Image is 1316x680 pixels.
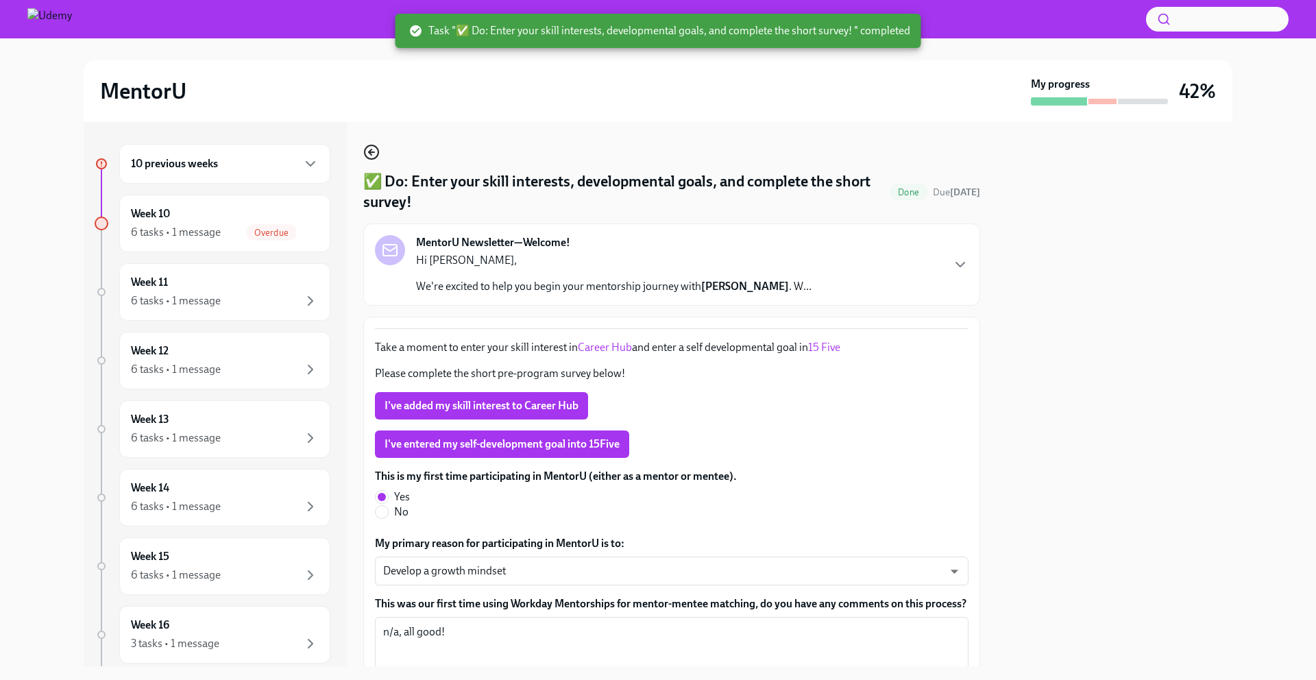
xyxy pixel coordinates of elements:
[890,187,927,197] span: Done
[95,469,330,526] a: Week 146 tasks • 1 message
[578,341,632,354] a: Career Hub
[131,293,221,308] div: 6 tasks • 1 message
[119,144,330,184] div: 10 previous weeks
[246,228,297,238] span: Overdue
[131,156,218,171] h6: 10 previous weeks
[375,557,968,585] div: Develop a growth mindset
[100,77,186,105] h2: MentorU
[131,549,169,564] h6: Week 15
[375,469,737,484] label: This is my first time participating in MentorU (either as a mentor or mentee).
[375,430,629,458] button: I've entered my self-development goal into 15Five
[131,275,168,290] h6: Week 11
[375,596,968,611] label: This was our first time using Workday Mentorships for mentor-mentee matching, do you have any com...
[95,537,330,595] a: Week 156 tasks • 1 message
[933,186,980,198] span: Due
[131,636,219,651] div: 3 tasks • 1 message
[131,362,221,377] div: 6 tasks • 1 message
[375,536,968,551] label: My primary reason for participating in MentorU is to:
[375,392,588,420] button: I've added my skill interest to Career Hub
[131,412,169,427] h6: Week 13
[394,489,410,505] span: Yes
[701,280,789,293] strong: [PERSON_NAME]
[385,399,578,413] span: I've added my skill interest to Career Hub
[1031,77,1090,92] strong: My progress
[95,263,330,321] a: Week 116 tasks • 1 message
[131,481,169,496] h6: Week 14
[409,23,910,38] span: Task "✅ Do: Enter your skill interests, developmental goals, and complete the short survey! " com...
[1179,79,1216,104] h3: 42%
[131,343,169,359] h6: Week 12
[131,499,221,514] div: 6 tasks • 1 message
[375,340,968,355] p: Take a moment to enter your skill interest in and enter a self developmental goal in
[394,505,409,520] span: No
[131,430,221,446] div: 6 tasks • 1 message
[416,253,812,268] p: Hi [PERSON_NAME],
[131,618,169,633] h6: Week 16
[416,235,570,250] strong: MentorU Newsletter—Welcome!
[375,366,968,381] p: Please complete the short pre-program survey below!
[363,171,884,212] h4: ✅ Do: Enter your skill interests, developmental goals, and complete the short survey!
[95,400,330,458] a: Week 136 tasks • 1 message
[808,341,840,354] a: 15 Five
[385,437,620,451] span: I've entered my self-development goal into 15Five
[416,279,812,294] p: We're excited to help you begin your mentorship journey with . W...
[27,8,72,30] img: Udemy
[131,568,221,583] div: 6 tasks • 1 message
[131,206,170,221] h6: Week 10
[131,225,221,240] div: 6 tasks • 1 message
[95,606,330,664] a: Week 163 tasks • 1 message
[950,186,980,198] strong: [DATE]
[933,186,980,199] span: June 7th, 2025 05:00
[95,332,330,389] a: Week 126 tasks • 1 message
[95,195,330,252] a: Week 106 tasks • 1 messageOverdue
